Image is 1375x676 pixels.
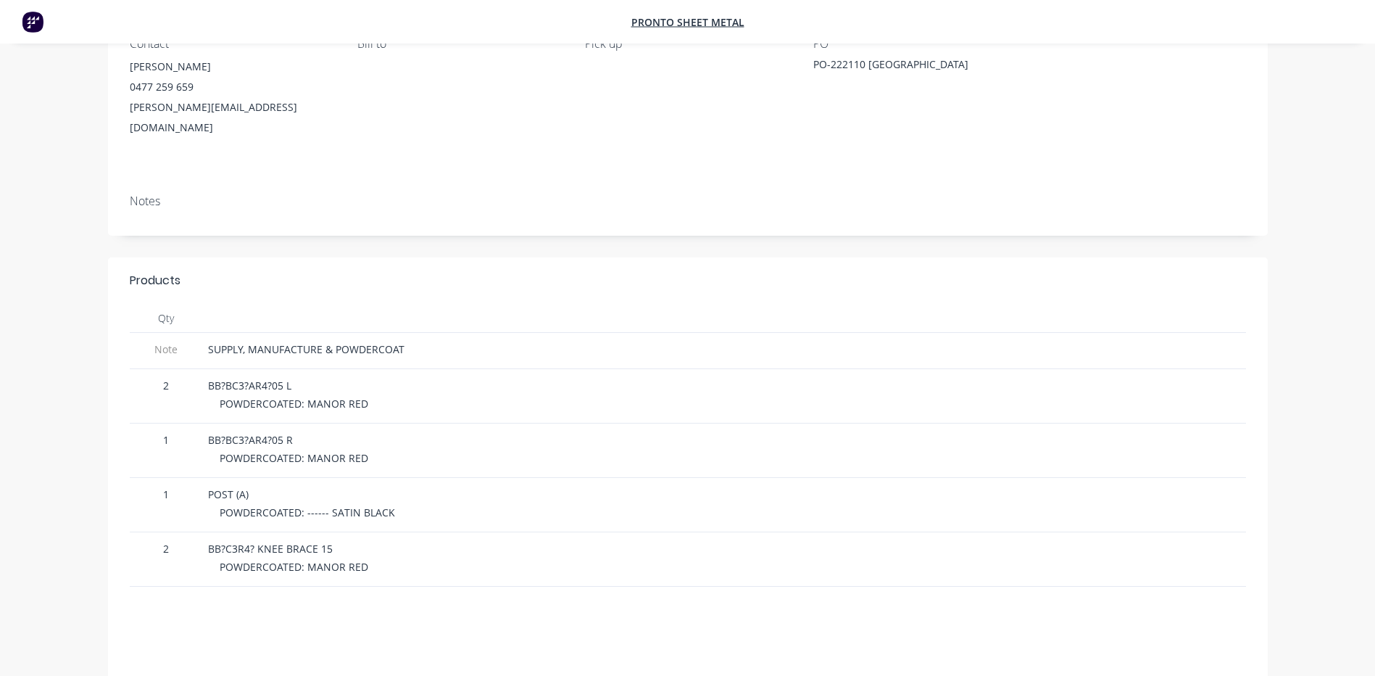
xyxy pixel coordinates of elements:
div: Notes [130,194,1246,208]
span: POWDERCOATED: MANOR RED [220,451,368,465]
span: Note [136,342,196,357]
span: 1 [136,432,196,448]
div: Bill to [357,37,562,51]
div: Products [130,272,180,289]
span: SUPPLY, MANUFACTURE & POWDERCOAT [208,342,404,356]
span: BB?C3R4? KNEE BRACE 15 [208,542,333,556]
span: POWDERCOATED: ------ SATIN BLACK [220,506,395,519]
div: 0477 259 659 [130,77,334,97]
div: Qty [130,304,202,333]
span: POWDERCOATED: MANOR RED [220,397,368,411]
div: PO [813,37,1018,51]
span: 2 [136,541,196,556]
span: BB?BC3?AR4?05 R [208,433,293,447]
a: PRONTO SHEET METAL [631,15,744,29]
img: Factory [22,11,43,33]
span: BB?BC3?AR4?05 L [208,379,291,392]
div: [PERSON_NAME]0477 259 659[PERSON_NAME][EMAIL_ADDRESS][DOMAIN_NAME] [130,57,334,138]
span: POWDERCOATED: MANOR RED [220,560,368,574]
span: 2 [136,378,196,393]
div: [PERSON_NAME][EMAIL_ADDRESS][DOMAIN_NAME] [130,97,334,138]
span: POST (A) [208,487,249,501]
div: Pick up [585,37,789,51]
span: 1 [136,487,196,502]
div: [PERSON_NAME] [130,57,334,77]
div: PO-222110 [GEOGRAPHIC_DATA] [813,57,994,77]
div: Contact [130,37,334,51]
